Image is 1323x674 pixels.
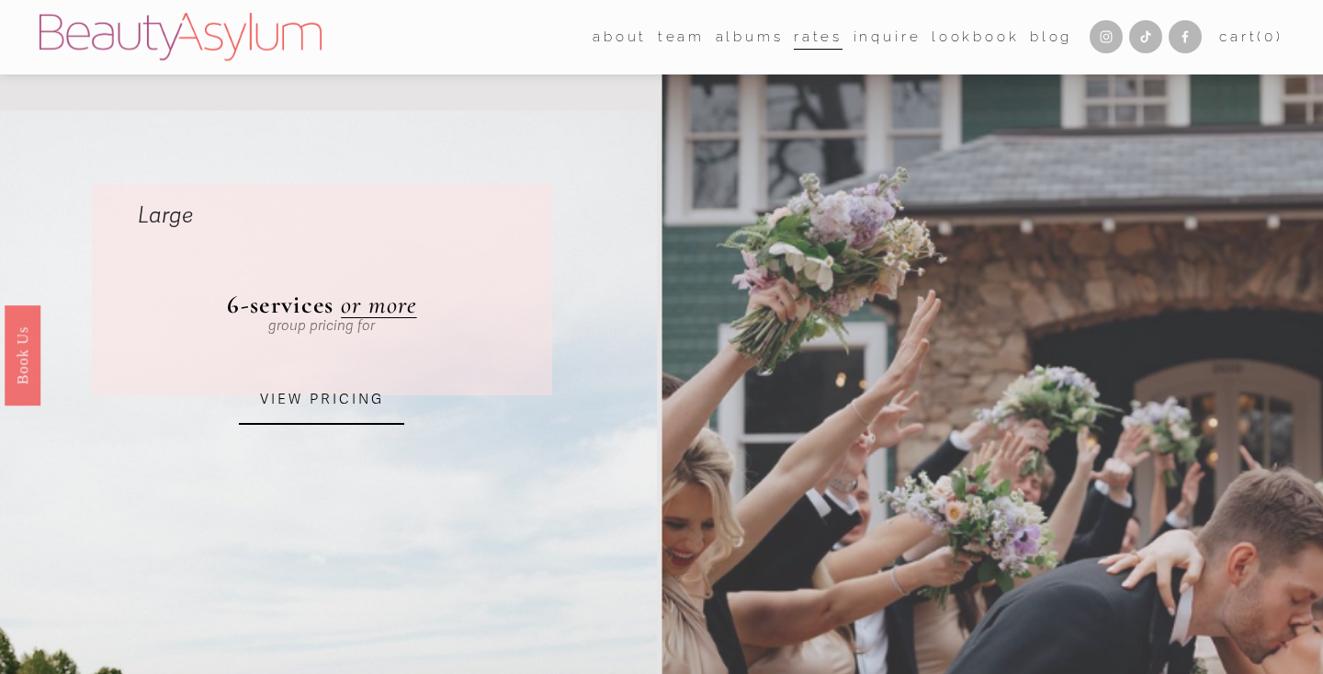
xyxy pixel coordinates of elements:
[1169,20,1202,53] a: Facebook
[593,23,647,51] a: folder dropdown
[794,23,842,51] a: Rates
[854,23,922,51] a: Inquire
[1257,29,1283,45] span: ( )
[138,202,193,229] em: Large
[239,375,404,425] a: VIEW PRICING
[658,23,705,51] a: folder dropdown
[268,317,375,334] em: group pricing for
[341,290,417,320] a: or more
[716,23,784,51] a: albums
[1264,29,1276,45] span: 0
[227,290,334,320] strong: 6-services
[593,25,647,50] span: about
[658,25,705,50] span: team
[1090,20,1123,53] a: Instagram
[1030,23,1072,51] a: Blog
[932,23,1020,51] a: Lookbook
[1219,25,1283,50] a: Cart(0)
[5,304,40,405] a: Book Us
[40,13,322,61] img: Beauty Asylum | Bridal Hair &amp; Makeup Charlotte &amp; Atlanta
[1129,20,1162,53] a: TikTok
